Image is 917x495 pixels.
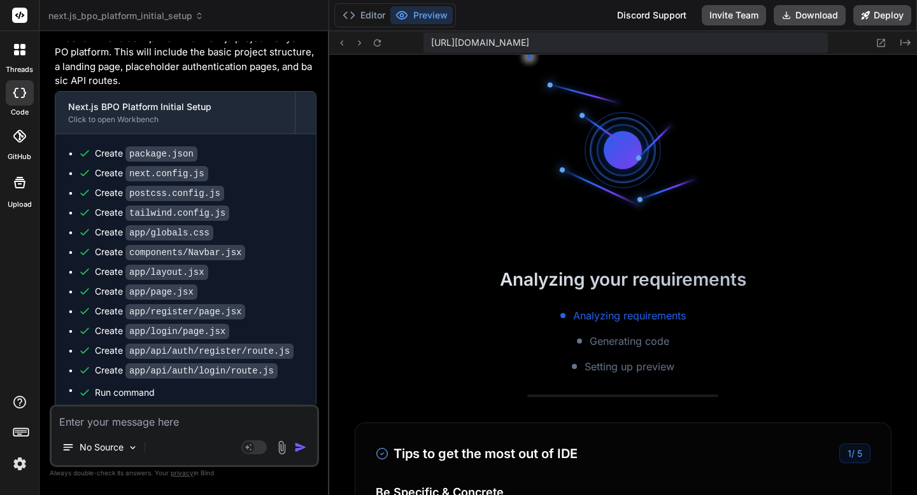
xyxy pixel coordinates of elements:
code: app/login/page.jsx [125,324,229,339]
code: app/page.jsx [125,284,197,300]
p: No Source [80,441,124,454]
span: Analyzing requirements [573,308,686,323]
span: next.js_bpo_platform_initial_setup [48,10,204,22]
label: Upload [8,199,32,210]
span: 5 [857,448,862,459]
p: Excellent! Let's set up the initial Next.js project for your BPO platform. This will include the ... [55,31,316,88]
label: threads [6,64,33,75]
div: Create [95,186,224,200]
div: Discord Support [609,5,694,25]
code: app/api/auth/register/route.js [125,344,294,359]
code: next.config.js [125,166,208,181]
code: tailwind.config.js [125,206,229,221]
img: icon [294,441,307,454]
span: [URL][DOMAIN_NAME] [431,36,529,49]
p: Always double-check its answers. Your in Bind [50,467,319,479]
label: GitHub [8,151,31,162]
div: Create [95,364,278,377]
code: postcss.config.js [125,186,224,201]
button: Editor [338,6,390,24]
button: Next.js BPO Platform Initial SetupClick to open Workbench [55,92,295,134]
code: components/Navbar.jsx [125,245,245,260]
div: Create [95,305,245,318]
div: Create [95,285,197,298]
div: Click to open Workbench [68,115,282,125]
div: Create [95,324,229,338]
div: Create [95,226,213,239]
button: Invite Team [702,5,766,25]
div: Create [95,265,208,279]
span: 1 [848,448,851,459]
code: app/globals.css [125,225,213,241]
div: Create [95,147,197,160]
label: code [11,107,29,118]
code: app/register/page.jsx [125,304,245,319]
button: Deploy [853,5,911,25]
code: package.json [125,146,197,162]
div: Create [95,246,245,259]
span: Setting up preview [585,359,674,374]
span: Run command [95,386,303,399]
span: Generating code [590,333,669,349]
code: app/layout.jsx [125,265,208,280]
img: attachment [274,440,289,455]
div: / [839,443,871,463]
span: privacy [171,469,194,477]
h3: Tips to get the most out of IDE [376,444,578,463]
div: Create [95,167,208,180]
button: Preview [390,6,453,24]
h2: Analyzing your requirements [329,266,917,293]
img: settings [9,453,31,475]
button: Download [774,5,846,25]
div: Create [95,344,294,358]
img: Pick Models [127,442,138,453]
code: app/api/auth/login/route.js [125,363,278,379]
div: Next.js BPO Platform Initial Setup [68,101,282,113]
div: Create [95,206,229,220]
